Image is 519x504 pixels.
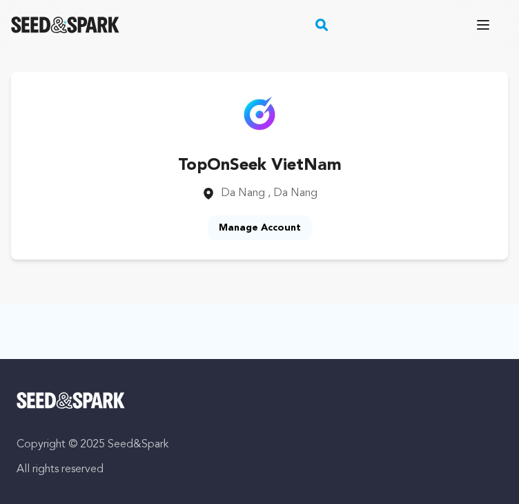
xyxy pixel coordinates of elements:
p: TopOnSeek VietNam [178,155,342,177]
a: Manage Account [208,215,312,240]
span: Da Nang [221,188,265,199]
a: Seed&Spark Homepage [11,17,119,33]
p: Copyright © 2025 Seed&Spark [17,436,502,453]
img: Seed&Spark Logo [17,392,125,409]
img: Seed&Spark Logo Dark Mode [11,17,119,33]
span: , Da Nang [268,188,317,199]
a: Seed&Spark Homepage [17,392,502,409]
img: https://seedandspark-static.s3.us-east-2.amazonaws.com/images/User/002/310/582/medium/b19fe75eeb2... [232,86,287,141]
p: All rights reserved [17,461,502,478]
